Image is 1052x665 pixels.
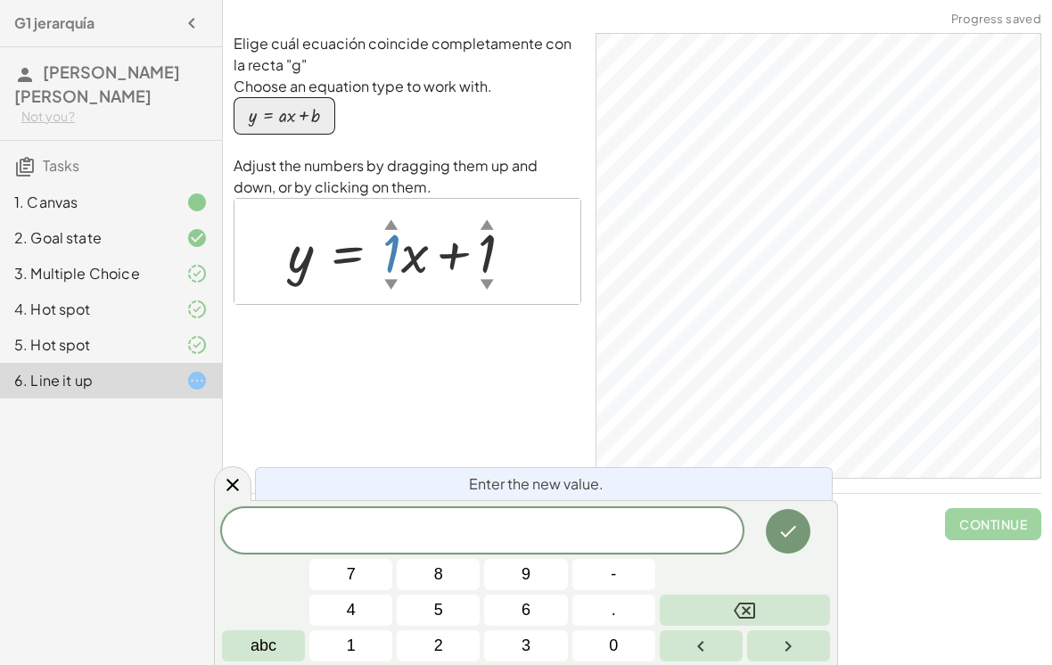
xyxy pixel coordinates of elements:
[484,595,567,626] button: 6
[572,595,655,626] button: .
[397,595,480,626] button: 5
[234,33,581,76] p: Elige cuál ecuación coincide completamente con la recta "g"
[234,155,581,198] p: Adjust the numbers by dragging them up and down, or by clicking on them.
[611,562,616,587] span: -
[186,263,208,284] i: Task finished and part of it marked as correct.
[347,598,356,622] span: 4
[397,559,480,590] button: 8
[484,630,567,661] button: 3
[347,634,356,658] span: 1
[14,299,158,320] div: 4. Hot spot
[384,275,398,293] div: ▼
[347,562,356,587] span: 7
[660,630,743,661] button: Left arrow
[21,108,208,126] div: Not you?
[309,559,392,590] button: 7
[434,562,443,587] span: 8
[222,630,305,661] button: Alphabet
[469,473,604,495] span: Enter the new value.
[434,634,443,658] span: 2
[766,509,810,554] button: Done
[14,12,95,34] h4: G1 jerarquía
[522,634,530,658] span: 3
[434,598,443,622] span: 5
[309,630,392,661] button: 1
[14,263,158,284] div: 3. Multiple Choice
[596,33,1041,479] div: GeoGebra Classic
[186,227,208,249] i: Task finished and correct.
[14,62,180,106] span: [PERSON_NAME] [PERSON_NAME]
[522,598,530,622] span: 6
[481,215,494,234] div: ▲
[481,275,494,293] div: ▼
[484,559,567,590] button: 9
[612,598,616,622] span: .
[43,156,79,175] span: Tasks
[251,634,276,658] span: abc
[14,192,158,213] div: 1. Canvas
[186,299,208,320] i: Task finished and part of it marked as correct.
[309,595,392,626] button: 4
[660,595,830,626] button: Backspace
[522,562,530,587] span: 9
[609,634,618,658] span: 0
[186,334,208,356] i: Task finished and part of it marked as correct.
[186,370,208,391] i: Task started.
[596,34,1040,478] canvas: Graphics View 1
[234,76,581,97] p: Choose an equation type to work with.
[747,630,830,661] button: Right arrow
[384,215,398,234] div: ▲
[14,370,158,391] div: 6. Line it up
[951,11,1041,29] span: Progress saved
[186,192,208,213] i: Task finished.
[572,559,655,590] button: Negative
[397,630,480,661] button: 2
[14,334,158,356] div: 5. Hot spot
[572,630,655,661] button: 0
[14,227,158,249] div: 2. Goal state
